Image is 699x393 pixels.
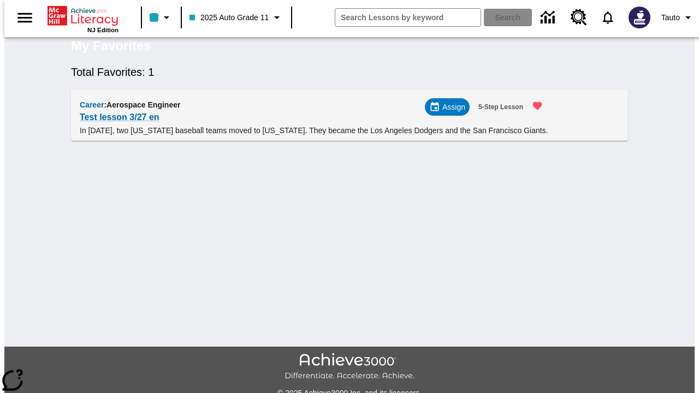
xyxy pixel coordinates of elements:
[425,98,470,116] div: Assign Choose Dates
[185,8,288,27] button: Class: 2025 Auto Grade 11, Select your class
[104,100,180,109] span: : Aerospace Engineer
[335,9,481,26] input: search field
[534,3,564,33] a: Data Center
[71,63,628,81] h6: Total Favorites: 1
[80,100,104,109] span: Career
[594,3,622,32] a: Notifications
[661,12,680,23] span: Tauto
[87,27,119,33] span: NJ Edition
[657,8,699,27] button: Profile/Settings
[474,98,528,116] button: 5-Step Lesson
[80,125,549,136] p: In [DATE], two [US_STATE] baseball teams moved to [US_STATE]. They became the Los Angeles Dodgers...
[9,2,41,34] button: Open side menu
[80,110,159,125] a: Test lesson 3/27 en
[622,3,657,32] button: Select a new avatar
[478,102,523,113] span: 5-Step Lesson
[629,7,650,28] img: Avatar
[525,94,549,118] button: Remove from Favorites
[564,3,594,32] a: Resource Center, Will open in new tab
[71,37,151,55] h5: My Favorites
[442,102,465,113] span: Assign
[285,353,414,381] img: Achieve3000 Differentiate Accelerate Achieve
[48,4,119,33] div: Home
[145,8,177,27] button: Class color is light blue. Change class color
[48,5,119,27] a: Home
[189,12,269,23] span: 2025 Auto Grade 11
